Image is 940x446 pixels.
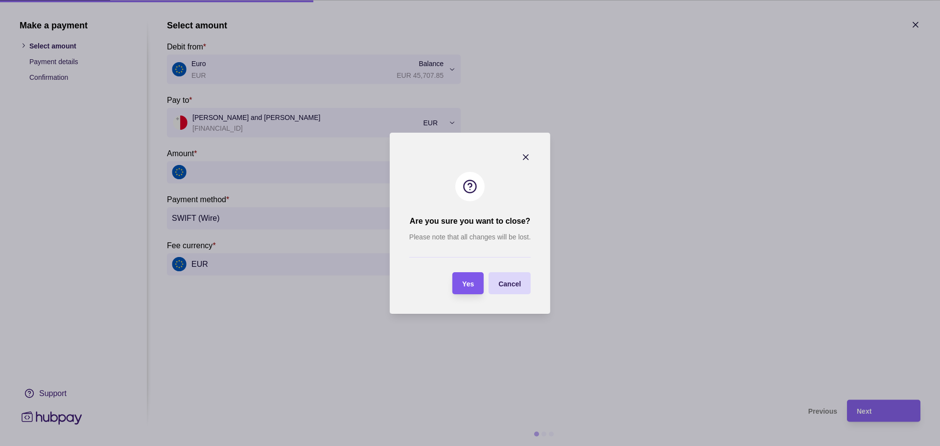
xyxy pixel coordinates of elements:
span: Cancel [498,280,521,287]
p: Please note that all changes will be lost. [409,232,531,242]
span: Yes [462,280,474,287]
h2: Are you sure you want to close? [410,216,530,227]
button: Yes [452,272,484,294]
button: Cancel [489,272,531,294]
